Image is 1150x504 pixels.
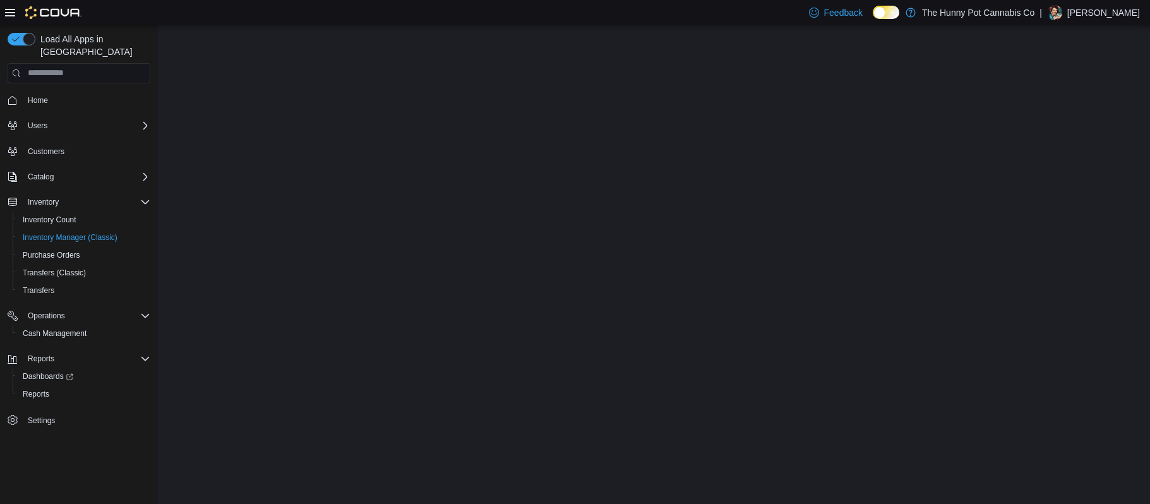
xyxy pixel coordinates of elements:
button: Cash Management [13,325,155,342]
a: Dashboards [13,368,155,385]
p: The Hunny Pot Cannabis Co [922,5,1034,20]
img: Cova [25,6,81,19]
button: Settings [3,411,155,429]
span: Reports [23,351,150,366]
span: Purchase Orders [18,248,150,263]
a: Customers [23,144,69,159]
span: Transfers (Classic) [23,268,86,278]
a: Cash Management [18,326,92,341]
span: Dashboards [23,371,73,381]
a: Inventory Count [18,212,81,227]
button: Catalog [23,169,59,184]
button: Reports [13,385,155,403]
span: Home [28,95,48,105]
p: | [1039,5,1042,20]
span: Users [28,121,47,131]
button: Operations [3,307,155,325]
span: Inventory Manager (Classic) [18,230,150,245]
span: Catalog [23,169,150,184]
span: Inventory Count [18,212,150,227]
button: Customers [3,142,155,160]
span: Inventory Manager (Classic) [23,232,117,243]
span: Settings [28,416,55,426]
span: Customers [23,143,150,159]
a: Dashboards [18,369,78,384]
a: Transfers [18,283,59,298]
span: Load All Apps in [GEOGRAPHIC_DATA] [35,33,150,58]
span: Purchase Orders [23,250,80,260]
span: Reports [28,354,54,364]
button: Operations [23,308,70,323]
button: Inventory Count [13,211,155,229]
button: Catalog [3,168,155,186]
button: Transfers (Classic) [13,264,155,282]
button: Inventory [23,195,64,210]
span: Users [23,118,150,133]
button: Home [3,91,155,109]
span: Inventory [23,195,150,210]
span: Settings [23,412,150,428]
button: Purchase Orders [13,246,155,264]
span: Transfers [23,285,54,296]
span: Inventory [28,197,59,207]
span: Cash Management [23,328,87,339]
span: Customers [28,147,64,157]
span: Reports [18,387,150,402]
span: Dashboards [18,369,150,384]
button: Inventory [3,193,155,211]
a: Purchase Orders [18,248,85,263]
button: Transfers [13,282,155,299]
button: Users [23,118,52,133]
button: Users [3,117,155,135]
p: [PERSON_NAME] [1067,5,1140,20]
span: Transfers (Classic) [18,265,150,280]
span: Cash Management [18,326,150,341]
span: Operations [28,311,65,321]
a: Transfers (Classic) [18,265,91,280]
nav: Complex example [8,86,150,462]
button: Reports [3,350,155,368]
button: Inventory Manager (Classic) [13,229,155,246]
a: Settings [23,413,60,428]
span: Inventory Count [23,215,76,225]
span: Home [23,92,150,108]
span: Transfers [18,283,150,298]
span: Feedback [824,6,863,19]
span: Catalog [28,172,54,182]
a: Home [23,93,53,108]
span: Reports [23,389,49,399]
div: Colten McCarthy [1047,5,1062,20]
input: Dark Mode [873,6,899,19]
a: Inventory Manager (Classic) [18,230,123,245]
button: Reports [23,351,59,366]
span: Operations [23,308,150,323]
a: Reports [18,387,54,402]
